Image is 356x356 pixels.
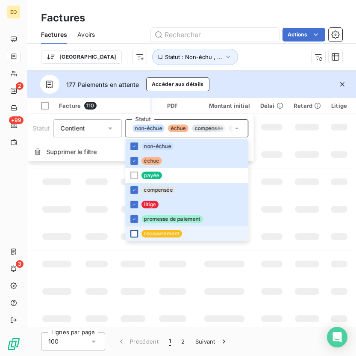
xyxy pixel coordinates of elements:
[141,230,182,237] span: recouvrement
[141,201,159,208] span: litige
[141,172,162,179] span: payée
[46,148,97,156] span: Supprimer le filtre
[141,142,174,150] span: non-échue
[141,157,162,165] span: échue
[61,125,85,132] span: Contient
[141,186,175,194] span: compensée
[229,125,246,132] span: litige
[141,215,203,223] span: promesse de paiement
[192,125,226,132] span: compensée
[32,125,50,132] span: Statut
[132,125,165,132] span: non-échue
[168,125,188,132] span: échue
